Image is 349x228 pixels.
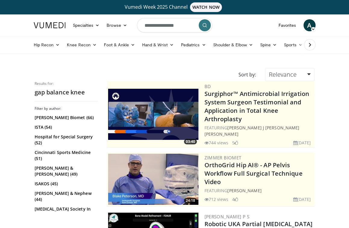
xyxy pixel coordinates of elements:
[204,155,241,161] a: Zimmer Biomet
[269,70,297,79] span: Relevance
[234,68,260,81] div: Sort by:
[293,140,311,146] li: [DATE]
[108,89,198,140] img: 70422da6-974a-44ac-bf9d-78c82a89d891.300x170_q85_crop-smart_upscale.jpg
[204,140,229,146] li: 744 views
[204,187,313,194] div: FEATURING
[137,18,212,32] input: Search topics, interventions
[210,39,257,51] a: Shoulder & Elbow
[232,140,238,146] li: 5
[30,39,64,51] a: Hip Recon
[190,2,222,12] span: WATCH NOW
[34,22,66,28] img: VuMedi Logo
[204,214,250,220] a: [PERSON_NAME] P S
[227,188,261,193] a: [PERSON_NAME]
[204,196,229,202] li: 712 views
[184,139,197,144] span: 03:40
[35,206,96,218] a: [MEDICAL_DATA] Society In [GEOGRAPHIC_DATA] (44)
[35,124,96,130] a: ISTA (54)
[35,88,98,96] h2: gap balance knee
[139,39,177,51] a: Hand & Wrist
[275,19,300,31] a: Favorites
[257,39,280,51] a: Spine
[265,68,314,81] a: Relevance
[35,115,96,121] a: [PERSON_NAME] Biomet (66)
[177,39,210,51] a: Pediatrics
[204,220,313,228] a: Robotic UKA Partial [MEDICAL_DATA]
[304,19,316,31] a: A
[108,89,198,140] a: 03:40
[204,125,300,137] a: [PERSON_NAME] J [PERSON_NAME] [PERSON_NAME]
[35,149,96,162] a: Cincinnati Sports Medicine (51)
[30,2,319,12] a: Vumedi Week 2025 ChannelWATCH NOW
[35,106,98,111] h3: Filter by author:
[204,90,310,123] a: Surgiphor™ Antimicrobial Irrigation System Surgeon Testimonial and Application in Total Knee Arth...
[35,165,96,177] a: [PERSON_NAME] & [PERSON_NAME] (49)
[103,19,131,31] a: Browse
[204,161,303,186] a: OrthoGrid Hip AI® - AP Pelvis Workflow Full Surgical Technique Video
[280,39,306,51] a: Sports
[108,154,198,205] a: 24:18
[63,39,100,51] a: Knee Recon
[184,198,197,203] span: 24:18
[35,134,96,146] a: Hospital for Special Surgery (52)
[108,154,198,205] img: c80c1d29-5d08-4b57-b833-2b3295cd5297.300x170_q85_crop-smart_upscale.jpg
[204,125,313,137] div: FEATURING
[293,196,311,202] li: [DATE]
[35,190,96,202] a: [PERSON_NAME] & Nephew (44)
[232,196,238,202] li: 4
[35,181,96,187] a: ISAKOS (45)
[100,39,139,51] a: Foot & Ankle
[69,19,103,31] a: Specialties
[35,81,98,86] p: Results for:
[204,83,211,89] a: BD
